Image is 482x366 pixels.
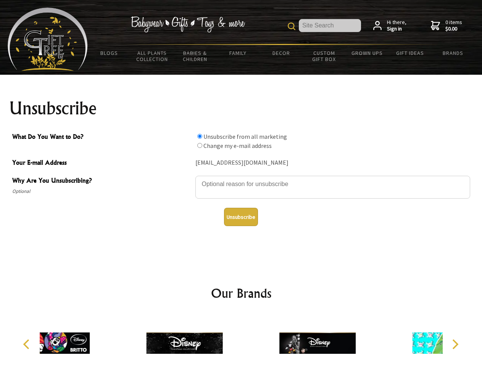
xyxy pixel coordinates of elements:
label: Change my e-mail address [203,142,272,149]
a: Babies & Children [174,45,217,67]
textarea: Why Are You Unsubscribing? [195,176,470,199]
h1: Unsubscribe [9,99,473,117]
input: What Do You Want to Do? [197,134,202,139]
label: Unsubscribe from all marketing [203,133,287,140]
input: Site Search [299,19,361,32]
strong: $0.00 [445,26,462,32]
img: Babywear - Gifts - Toys & more [131,16,245,32]
button: Next [447,336,463,353]
h2: Our Brands [15,284,467,302]
span: 0 items [445,19,462,32]
span: What Do You Want to Do? [12,132,192,143]
a: Family [217,45,260,61]
span: Why Are You Unsubscribing? [12,176,192,187]
a: Gift Ideas [389,45,432,61]
button: Previous [19,336,36,353]
span: Your E-mail Address [12,158,192,169]
button: Unsubscribe [224,208,258,226]
strong: Sign in [387,26,406,32]
a: Decor [260,45,303,61]
a: BLOGS [88,45,131,61]
img: product search [288,22,295,30]
span: Optional [12,187,192,196]
span: Hi there, [387,19,406,32]
div: [EMAIL_ADDRESS][DOMAIN_NAME] [195,157,470,169]
a: Grown Ups [345,45,389,61]
a: 0 items$0.00 [431,19,462,32]
img: Babyware - Gifts - Toys and more... [8,8,88,71]
a: All Plants Collection [131,45,174,67]
input: What Do You Want to Do? [197,143,202,148]
a: Hi there,Sign in [373,19,406,32]
a: Custom Gift Box [303,45,346,67]
a: Brands [432,45,475,61]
